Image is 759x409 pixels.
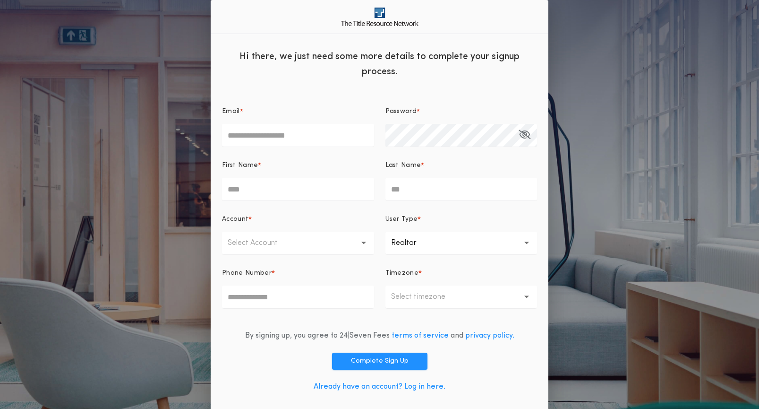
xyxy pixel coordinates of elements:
[385,178,537,200] input: Last Name*
[385,286,537,308] button: Select timezone
[332,353,427,370] button: Complete Sign Up
[392,332,449,339] a: terms of service
[385,232,537,254] button: Realtor
[222,178,374,200] input: First Name*
[222,286,374,308] input: Phone Number*
[222,232,374,254] button: Select Account
[391,237,432,249] p: Realtor
[222,107,240,116] p: Email
[222,161,258,170] p: First Name
[245,330,514,341] div: By signing up, you agree to 24|Seven Fees and
[385,215,418,224] p: User Type
[222,215,248,224] p: Account
[228,237,293,249] p: Select Account
[222,124,374,147] input: Email*
[314,383,445,391] a: Already have an account? Log in here.
[519,124,530,147] button: Password*
[211,42,548,84] div: Hi there, we just need some more details to complete your signup process.
[341,8,418,26] img: logo
[391,291,461,303] p: Select timezone
[385,107,417,116] p: Password
[385,124,537,147] input: Password*
[465,332,514,339] a: privacy policy.
[385,269,419,278] p: Timezone
[385,161,421,170] p: Last Name
[222,269,272,278] p: Phone Number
